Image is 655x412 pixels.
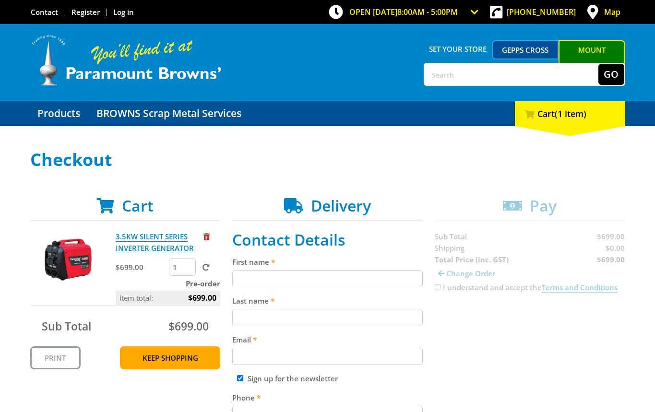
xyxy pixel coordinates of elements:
[248,374,338,383] label: Sign up for the newsletter
[116,278,220,289] p: Pre-order
[232,334,423,345] label: Email
[116,232,194,253] a: 3.5KW SILENT SERIES INVERTER GENERATOR
[120,346,220,369] a: Keep Shopping
[598,64,624,85] button: Go
[30,150,625,169] h1: Checkout
[168,318,209,334] span: $699.00
[397,7,458,17] span: 8:00am - 5:00pm
[122,195,154,216] span: Cart
[89,101,249,126] a: Go to the BROWNS Scrap Metal Services page
[555,108,586,119] span: (1 item)
[515,101,625,126] div: Cart
[113,7,134,17] a: Log in
[232,348,423,365] input: Please enter your email address.
[425,64,598,85] input: Search
[42,318,91,334] span: Sub Total
[203,232,210,241] a: Remove from cart
[116,261,167,273] p: $699.00
[39,231,97,288] img: 3.5KW SILENT SERIES INVERTER GENERATOR
[232,309,423,326] input: Please enter your last name.
[492,40,559,59] a: Gepps Cross
[30,34,222,87] img: Paramount Browns'
[116,291,220,305] p: Item total:
[30,346,81,369] a: Print
[424,40,492,58] span: Set your store
[232,295,423,306] label: Last name
[188,291,216,305] span: $699.00
[232,392,423,403] label: Phone
[232,270,423,287] input: Please enter your first name.
[31,7,58,17] a: Go to the Contact page
[559,40,625,77] a: Mount [PERSON_NAME]
[232,231,423,249] h2: Contact Details
[71,7,100,17] a: Go to the registration page
[311,195,371,216] span: Delivery
[30,101,87,126] a: Go to the Products page
[232,256,423,268] label: First name
[349,7,458,17] span: OPEN [DATE]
